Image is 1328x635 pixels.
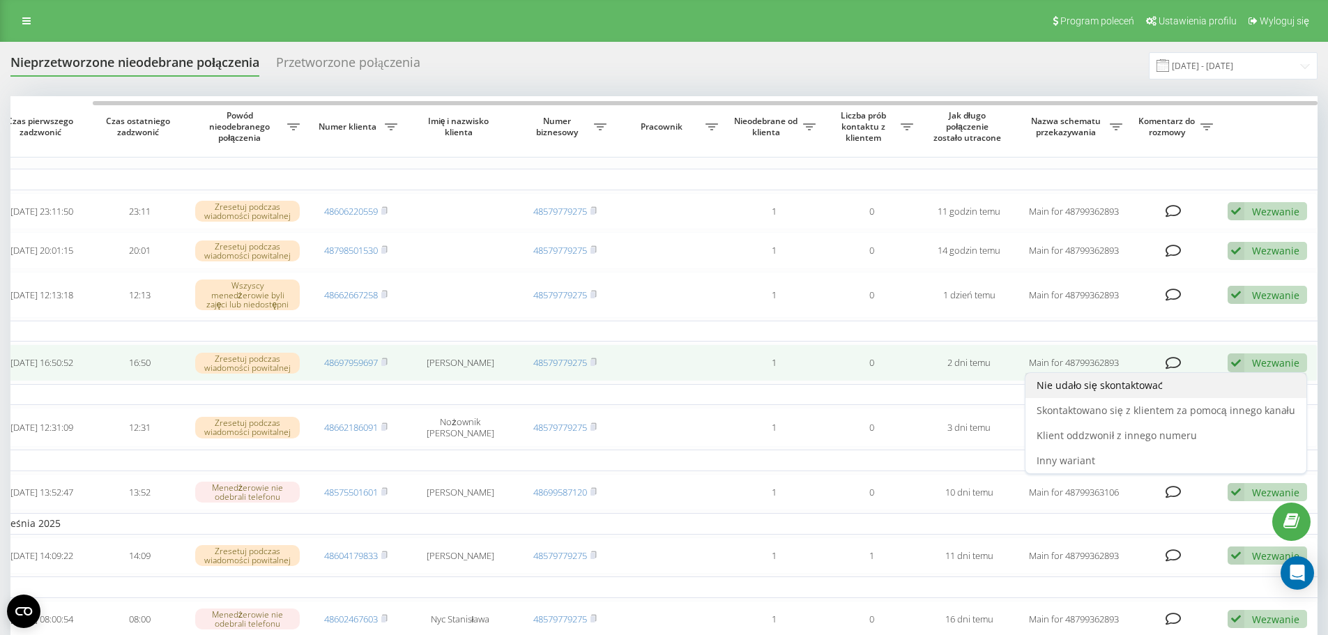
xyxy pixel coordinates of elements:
[533,289,587,301] a: 48579779275
[404,537,516,574] td: [PERSON_NAME]
[1281,556,1314,590] div: Open Intercom Messenger
[1018,537,1129,574] td: Main for 48799362893
[1252,356,1299,369] div: Wezwanie
[523,116,594,137] span: Numer biznesowy
[195,417,300,438] div: Zresetuj podczas wiadomości powitalnej
[91,193,188,230] td: 23:11
[725,408,823,447] td: 1
[1159,15,1237,26] span: Ustawienia profilu
[404,344,516,381] td: [PERSON_NAME]
[91,232,188,269] td: 20:01
[1037,429,1197,442] span: Klient oddzwonił z innego numeru
[1252,486,1299,499] div: Wezwanie
[1025,116,1110,137] span: Nazwa schematu przekazywania
[324,549,378,562] a: 48604179833
[725,537,823,574] td: 1
[1136,116,1200,137] span: Komentarz do rozmowy
[1018,272,1129,318] td: Main for 48799362893
[1252,244,1299,257] div: Wezwanie
[1037,454,1095,467] span: Inny wariant
[1260,15,1309,26] span: Wyloguj się
[404,408,516,447] td: Nożownik [PERSON_NAME]
[920,193,1018,230] td: 11 godzin temu
[195,110,287,143] span: Powód nieodebranego połączenia
[920,272,1018,318] td: 1 dzień temu
[416,116,504,137] span: Imię i nazwisko klienta
[931,110,1007,143] span: Jak długo połączenie zostało utracone
[823,232,920,269] td: 0
[7,595,40,628] button: Open CMP widget
[1252,549,1299,563] div: Wezwanie
[324,244,378,257] a: 48798501530
[10,55,259,77] div: Nieprzetworzone nieodebrane połączenia
[823,474,920,511] td: 0
[920,537,1018,574] td: 11 dni temu
[324,356,378,369] a: 48697959697
[1018,193,1129,230] td: Main for 48799362893
[195,609,300,629] div: Menedżerowie nie odebrali telefonu
[276,55,420,77] div: Przetworzone połączenia
[1018,408,1129,447] td: Main for 48799362893
[1037,378,1163,392] span: Nie udało się skontaktować
[1060,15,1134,26] span: Program poleceń
[732,116,803,137] span: Nieodebrane od klienta
[533,486,587,498] a: 48699587120
[725,344,823,381] td: 1
[195,201,300,222] div: Zresetuj podczas wiadomości powitalnej
[1018,344,1129,381] td: Main for 48799362893
[920,474,1018,511] td: 10 dni temu
[1018,232,1129,269] td: Main for 48799362893
[91,474,188,511] td: 13:52
[195,240,300,261] div: Zresetuj podczas wiadomości powitalnej
[920,408,1018,447] td: 3 dni temu
[314,121,385,132] span: Numer klienta
[324,205,378,217] a: 48606220559
[91,272,188,318] td: 12:13
[324,289,378,301] a: 48662667258
[324,421,378,434] a: 48662186091
[725,232,823,269] td: 1
[823,537,920,574] td: 1
[91,537,188,574] td: 14:09
[620,121,705,132] span: Pracownik
[725,474,823,511] td: 1
[1037,404,1295,417] span: Skontaktowano się z klientem za pomocą innego kanału
[195,482,300,503] div: Menedżerowie nie odebrali telefonu
[404,474,516,511] td: [PERSON_NAME]
[324,486,378,498] a: 48575501601
[920,232,1018,269] td: 14 godzin temu
[195,353,300,374] div: Zresetuj podczas wiadomości powitalnej
[533,421,587,434] a: 48579779275
[102,116,177,137] span: Czas ostatniego zadzwonić
[91,408,188,447] td: 12:31
[823,344,920,381] td: 0
[920,344,1018,381] td: 2 dni temu
[830,110,901,143] span: Liczba prób kontaktu z klientem
[195,280,300,310] div: Wszyscy menedżerowie byli zajęci lub niedostępni
[823,408,920,447] td: 0
[91,344,188,381] td: 16:50
[823,272,920,318] td: 0
[533,205,587,217] a: 48579779275
[725,272,823,318] td: 1
[725,193,823,230] td: 1
[324,613,378,625] a: 48602467603
[4,116,79,137] span: Czas pierwszego zadzwonić
[1252,613,1299,626] div: Wezwanie
[533,549,587,562] a: 48579779275
[533,613,587,625] a: 48579779275
[1252,289,1299,302] div: Wezwanie
[533,244,587,257] a: 48579779275
[533,356,587,369] a: 48579779275
[1252,205,1299,218] div: Wezwanie
[195,545,300,566] div: Zresetuj podczas wiadomości powitalnej
[823,193,920,230] td: 0
[1018,474,1129,511] td: Main for 48799363106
